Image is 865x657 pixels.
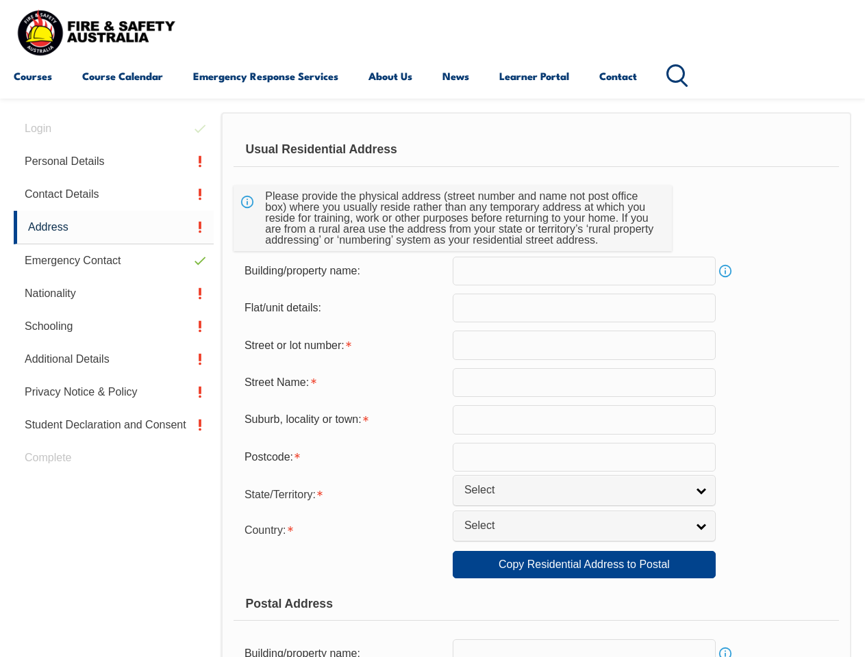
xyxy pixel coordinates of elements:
[499,60,569,92] a: Learner Portal
[464,519,686,533] span: Select
[193,60,338,92] a: Emergency Response Services
[14,310,214,343] a: Schooling
[234,258,453,284] div: Building/property name:
[245,524,286,536] span: Country:
[442,60,469,92] a: News
[245,489,316,500] span: State/Territory:
[14,409,214,441] a: Student Declaration and Consent
[716,261,735,281] a: Info
[234,515,453,543] div: Country is required.
[234,407,453,433] div: Suburb, locality or town is required.
[14,178,214,211] a: Contact Details
[14,60,52,92] a: Courses
[234,370,453,396] div: Street Name is required.
[234,133,839,167] div: Usual Residential Address
[14,376,214,409] a: Privacy Notice & Policy
[599,60,637,92] a: Contact
[82,60,163,92] a: Course Calendar
[234,587,839,621] div: Postal Address
[14,244,214,277] a: Emergency Contact
[453,551,716,578] a: Copy Residential Address to Postal
[14,145,214,178] a: Personal Details
[234,480,453,507] div: State/Territory is required.
[14,211,214,244] a: Address
[234,444,453,470] div: Postcode is required.
[234,332,453,358] div: Street or lot number is required.
[14,277,214,310] a: Nationality
[14,343,214,376] a: Additional Details
[368,60,412,92] a: About Us
[260,185,661,251] div: Please provide the physical address (street number and name not post office box) where you usuall...
[464,483,686,498] span: Select
[234,295,453,321] div: Flat/unit details:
